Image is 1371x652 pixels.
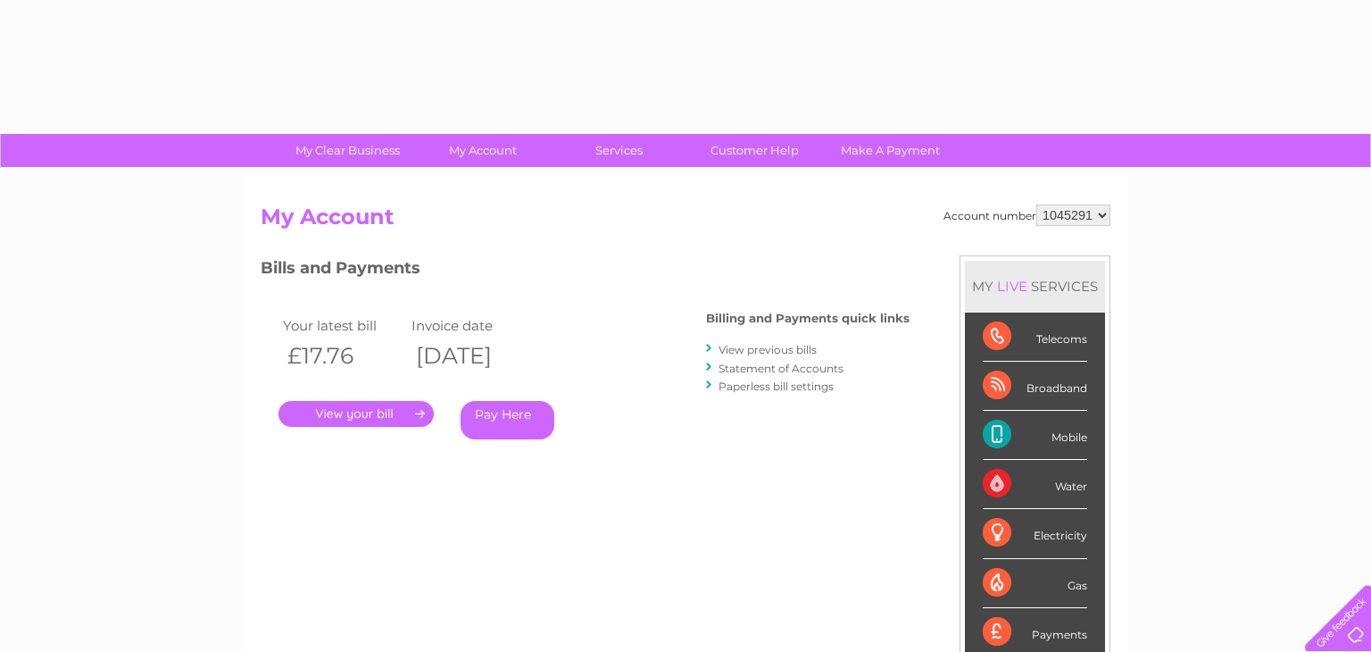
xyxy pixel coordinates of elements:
[983,411,1087,460] div: Mobile
[681,134,828,167] a: Customer Help
[706,312,910,325] h4: Billing and Payments quick links
[278,401,434,427] a: .
[993,278,1031,295] div: LIVE
[278,313,407,338] td: Your latest bill
[983,559,1087,608] div: Gas
[261,255,910,287] h3: Bills and Payments
[278,338,407,374] th: £17.76
[407,313,536,338] td: Invoice date
[407,338,536,374] th: [DATE]
[461,401,554,439] a: Pay Here
[719,343,817,356] a: View previous bills
[943,205,1110,226] div: Account number
[983,460,1087,509] div: Water
[817,134,964,167] a: Make A Payment
[261,205,1110,238] h2: My Account
[983,362,1087,411] div: Broadband
[965,261,1105,312] div: MY SERVICES
[719,362,843,375] a: Statement of Accounts
[983,509,1087,558] div: Electricity
[983,313,1087,362] div: Telecoms
[719,380,834,393] a: Paperless bill settings
[545,134,693,167] a: Services
[410,134,557,167] a: My Account
[274,134,421,167] a: My Clear Business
